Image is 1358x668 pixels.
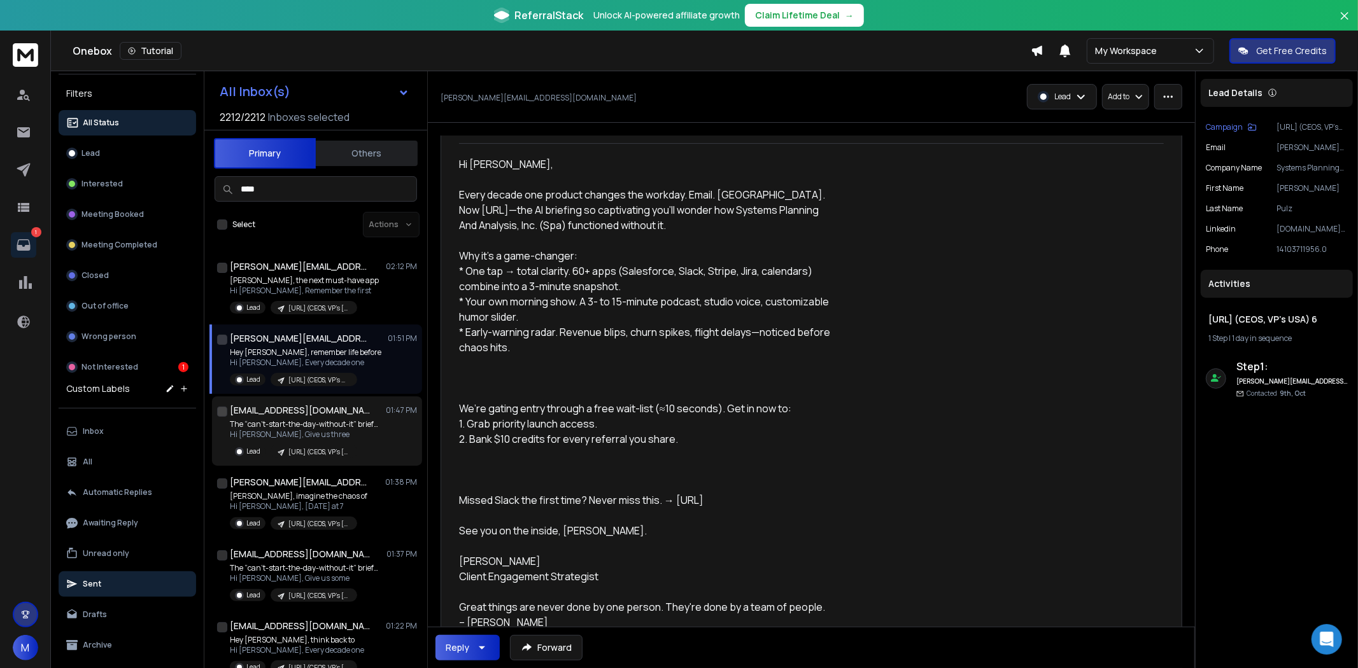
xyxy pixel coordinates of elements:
p: [URL] (CEOS, VP's [GEOGRAPHIC_DATA]) 2 [288,519,350,529]
button: Claim Lifetime Deal→ [745,4,864,27]
p: Out of office [81,301,129,311]
p: Last Name [1206,204,1243,214]
p: Archive [83,640,112,650]
h1: [URL] (CEOS, VP's USA) 6 [1208,313,1345,326]
p: [URL] (CEOS, VP's USA) 6 [1277,122,1348,132]
p: Automatic Replies [83,487,152,498]
p: Drafts [83,609,107,620]
div: Activities [1201,270,1353,298]
p: Campaign [1206,122,1243,132]
p: Awaiting Reply [83,518,138,528]
div: 1 [178,362,188,372]
span: 1 day in sequence [1232,333,1292,344]
p: [DOMAIN_NAME][URL][PERSON_NAME] [1277,224,1348,234]
p: [PERSON_NAME], the next must-have app [230,275,379,286]
p: Phone [1206,244,1228,254]
h1: [EMAIL_ADDRESS][DOMAIN_NAME] [230,620,370,632]
p: Lead [246,303,260,312]
h3: Inboxes selected [268,109,350,125]
button: Campaign [1206,122,1257,132]
p: [PERSON_NAME][EMAIL_ADDRESS][DOMAIN_NAME] [1277,143,1348,153]
div: Reply [446,641,469,654]
button: Out of office [59,293,196,319]
p: [URL] (CEOS, VP's USA) 6 [288,375,350,385]
button: Get Free Credits [1229,38,1336,64]
button: Others [316,139,418,167]
h1: [PERSON_NAME][EMAIL_ADDRESS][PERSON_NAME][DOMAIN_NAME] [230,260,370,273]
p: Sent [83,579,101,589]
p: Hi [PERSON_NAME], [DATE] at 7 [230,501,367,511]
button: Meeting Booked [59,202,196,227]
span: 9th, Oct [1280,389,1306,398]
div: Onebox [73,42,1031,60]
p: Add to [1108,92,1129,102]
p: First Name [1206,183,1243,193]
p: Unread only [83,548,129,559]
button: Awaiting Reply [59,510,196,536]
p: Not Interested [81,362,138,372]
button: Drafts [59,602,196,627]
button: Reply [435,635,500,660]
p: Lead [246,375,260,384]
p: Lead [81,148,100,158]
button: Interested [59,171,196,197]
a: 1 [11,232,36,258]
button: Meeting Completed [59,232,196,258]
h1: [EMAIL_ADDRESS][DOMAIN_NAME] [230,404,370,417]
p: 1 [31,227,41,237]
p: All Status [83,118,119,128]
p: Get Free Credits [1256,45,1327,57]
button: Primary [214,138,316,169]
p: [URL] (CEOS, VP's [GEOGRAPHIC_DATA]) 3 [288,447,350,457]
button: Not Interested1 [59,354,196,380]
p: My Workspace [1095,45,1162,57]
button: Inbox [59,419,196,444]
p: Hi [PERSON_NAME], Give us three [230,429,383,440]
p: 01:22 PM [386,621,417,631]
p: Hi [PERSON_NAME], Every decade one [230,645,364,655]
p: 01:51 PM [388,333,417,344]
p: 01:38 PM [385,477,417,487]
p: [PERSON_NAME] [1277,183,1348,193]
p: Lead Details [1208,87,1263,99]
span: 2212 / 2212 [220,109,265,125]
button: All [59,449,196,475]
h1: All Inbox(s) [220,85,290,98]
p: Inbox [83,426,104,436]
p: Contacted [1247,389,1306,398]
p: Interested [81,179,123,189]
p: Hi [PERSON_NAME], Remember the first [230,286,379,296]
h1: [PERSON_NAME][EMAIL_ADDRESS][DOMAIN_NAME] [230,476,370,489]
p: Meeting Completed [81,240,157,250]
h6: Step 1 : [1236,359,1348,374]
p: Systems Planning And Analysis, Inc. (Spa) [1277,163,1348,173]
p: Hi [PERSON_NAME], Give us some [230,573,383,583]
p: Email [1206,143,1226,153]
button: Close banner [1336,8,1353,38]
p: Lead [246,447,260,456]
button: Automatic Replies [59,480,196,505]
h3: Filters [59,85,196,102]
p: Linkedin [1206,224,1236,234]
p: [PERSON_NAME][EMAIL_ADDRESS][DOMAIN_NAME] [441,93,637,103]
h1: [EMAIL_ADDRESS][DOMAIN_NAME] [230,548,370,560]
span: → [845,9,854,22]
p: All [83,457,92,467]
p: Lead [246,590,260,600]
button: Archive [59,632,196,658]
p: Unlock AI-powered affiliate growth [593,9,740,22]
p: Company Name [1206,163,1262,173]
div: Open Intercom Messenger [1312,624,1342,655]
p: The “can’t-start-the-day-without-it” brief—VIP access for [230,563,383,573]
p: [URL] (CEOS, VP's [GEOGRAPHIC_DATA]) 3 [288,303,350,313]
button: Lead [59,141,196,166]
button: Forward [510,635,583,660]
h3: Custom Labels [66,382,130,395]
p: Hi [PERSON_NAME], Every decade one [230,358,381,368]
h1: [PERSON_NAME][EMAIL_ADDRESS][DOMAIN_NAME] [230,332,370,345]
p: 02:12 PM [386,261,417,272]
h6: [PERSON_NAME][EMAIL_ADDRESS][DOMAIN_NAME] [1236,377,1348,386]
p: Wrong person [81,331,136,342]
button: Closed [59,263,196,288]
